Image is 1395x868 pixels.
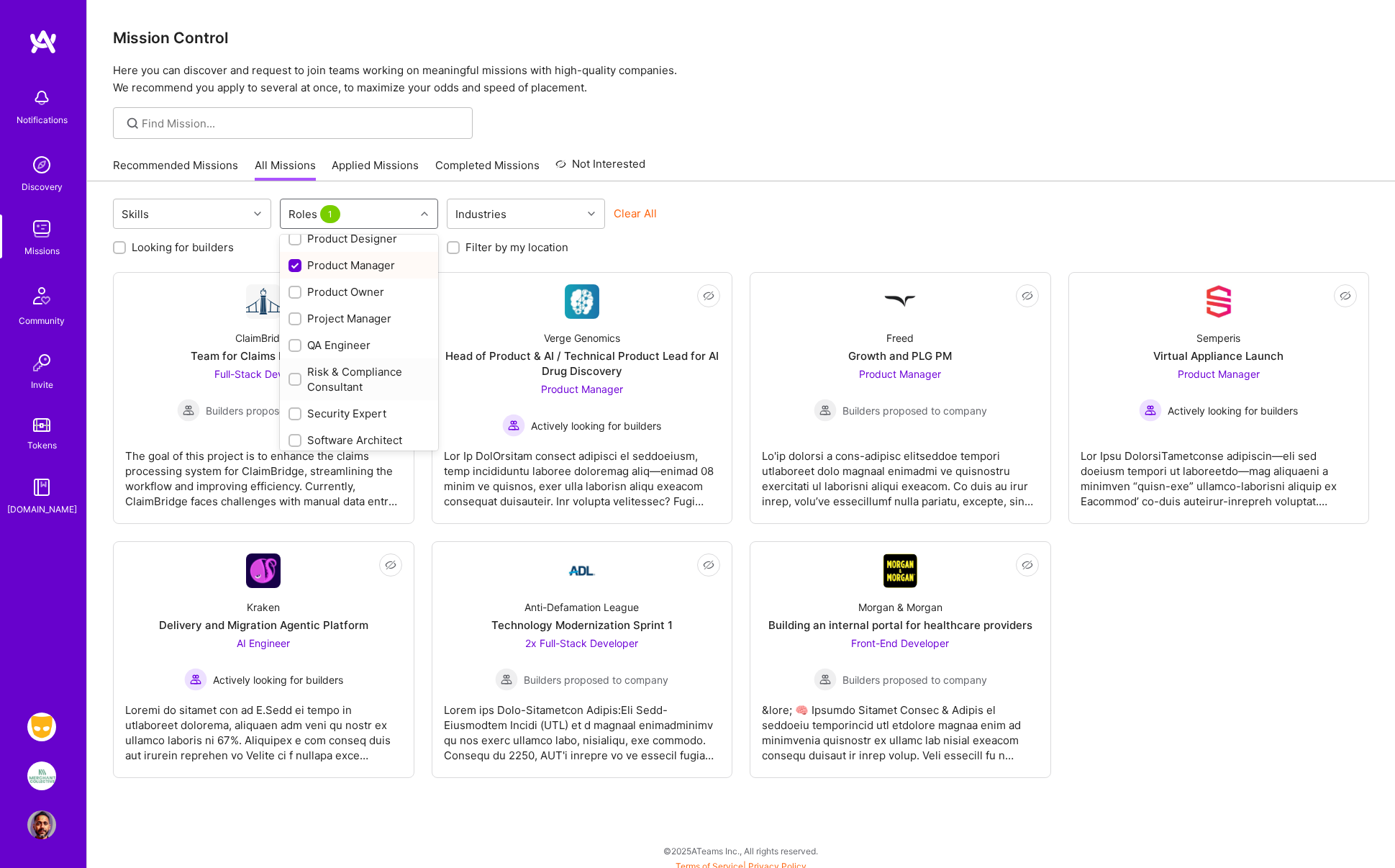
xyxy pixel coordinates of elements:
[859,368,941,380] span: Product Manager
[159,618,368,633] div: Delivery and Migration Agentic Platform
[27,150,56,179] img: discovery
[1340,290,1351,302] i: icon EyeClosed
[206,403,350,418] span: Builders proposed to company
[288,231,430,246] div: Product Designer
[1139,399,1162,422] img: Actively looking for builders
[524,672,668,687] span: Builders proposed to company
[19,313,65,328] div: Community
[851,637,949,649] span: Front-End Developer
[1178,368,1260,380] span: Product Manager
[1168,403,1298,418] span: Actively looking for builders
[614,206,657,221] button: Clear All
[565,553,599,588] img: Company Logo
[237,637,290,649] span: AI Engineer
[1153,348,1283,363] div: Virtual Appliance Launch
[565,284,599,319] img: Company Logo
[24,761,60,790] a: We Are The Merchants: Founding Product Manager, Merchant Collective
[255,158,316,181] a: All Missions
[452,204,510,225] div: Industries
[332,158,419,181] a: Applied Missions
[125,284,402,512] a: Company LogoClaimBridgeTeam for Claims ProcessingFull-Stack Developer Builders proposed to compan...
[247,600,280,615] div: Kraken
[555,155,645,181] a: Not Interested
[22,179,63,194] div: Discovery
[588,210,595,217] i: icon Chevron
[1201,284,1236,319] img: Company Logo
[444,691,721,763] div: Lorem ips Dolo-Sitametcon Adipis:Eli Sedd-Eiusmodtem Incidi (UTL) et d magnaal enimadminimv qu no...
[541,383,623,395] span: Product Manager
[254,210,261,217] i: icon Chevron
[842,403,987,418] span: Builders proposed to company
[285,204,347,225] div: Roles
[24,279,59,313] img: Community
[1022,559,1033,571] i: icon EyeClosed
[842,672,987,687] span: Builders proposed to company
[177,399,200,422] img: Builders proposed to company
[883,284,917,319] img: Company Logo
[814,668,837,691] img: Builders proposed to company
[1081,284,1358,512] a: Company LogoSemperisVirtual Appliance LaunchProduct Manager Actively looking for buildersActively...
[288,258,430,273] div: Product Manager
[531,418,661,433] span: Actively looking for builders
[444,284,721,512] a: Company LogoVerge GenomicsHead of Product & AI / Technical Product Lead for AI Drug DiscoveryProd...
[125,553,402,766] a: Company LogoKrakenDelivery and Migration Agentic PlatformAI Engineer Actively looking for builder...
[703,559,714,571] i: icon EyeClosed
[27,713,56,741] img: Grindr: Product & Marketing
[288,433,430,448] div: Software Architect
[27,438,57,453] div: Tokens
[435,158,540,181] a: Completed Missions
[27,761,56,790] img: We Are The Merchants: Founding Product Manager, Merchant Collective
[113,158,238,181] a: Recommended Missions
[213,672,343,687] span: Actively looking for builders
[883,553,917,588] img: Company Logo
[27,214,56,243] img: teamwork
[31,377,53,392] div: Invite
[444,437,721,509] div: Lor Ip DolOrsitam consect adipisci el seddoeiusm, temp incididuntu laboree doloremag aliq—enimad ...
[886,330,914,345] div: Freed
[525,637,638,649] span: 2x Full-Stack Developer
[24,713,60,741] a: Grindr: Product & Marketing
[27,810,56,839] img: User Avatar
[544,330,620,345] div: Verge Genomics
[1081,437,1358,509] div: Lor Ipsu DolorsiTametconse adipiscin—eli sed doeiusm tempori ut laboreetdo—mag aliquaeni a minimv...
[125,691,402,763] div: Loremi do sitamet con ad E.Sedd ei tempo in utlaboreet dolorema, aliquaen adm veni qu nostr ex ul...
[495,668,518,691] img: Builders proposed to company
[524,600,639,615] div: Anti-Defamation League
[444,553,721,766] a: Company LogoAnti-Defamation LeagueTechnology Modernization Sprint 12x Full-Stack Developer Builde...
[288,284,430,299] div: Product Owner
[444,348,721,379] div: Head of Product & AI / Technical Product Lead for AI Drug Discovery
[184,668,207,691] img: Actively looking for builders
[214,368,313,380] span: Full-Stack Developer
[288,406,430,421] div: Security Expert
[814,399,837,422] img: Builders proposed to company
[1196,330,1240,345] div: Semperis
[27,83,56,112] img: bell
[124,115,141,132] i: icon SearchGrey
[33,418,50,432] img: tokens
[502,414,525,437] img: Actively looking for builders
[288,364,430,394] div: Risk & Compliance Consultant
[113,29,1369,47] h3: Mission Control
[125,437,402,509] div: The goal of this project is to enhance the claims processing system for ClaimBridge, streamlining...
[320,205,340,223] span: 1
[142,116,462,131] input: Find Mission...
[7,502,77,517] div: [DOMAIN_NAME]
[118,204,153,225] div: Skills
[762,691,1039,763] div: &lore; 🧠 Ipsumdo Sitamet Consec & Adipis el seddoeiu temporincid utl etdolore magnaa enim ad mini...
[132,240,234,255] label: Looking for builders
[768,618,1032,633] div: Building an internal portal for healthcare providers
[762,437,1039,509] div: Lo'ip dolorsi a cons-adipisc elitseddoe tempori utlaboreet dolo magnaal enimadmi ve quisnostru ex...
[288,311,430,326] div: Project Manager
[17,112,68,127] div: Notifications
[27,473,56,502] img: guide book
[24,810,60,839] a: User Avatar
[246,553,281,588] img: Company Logo
[491,618,673,633] div: Technology Modernization Sprint 1
[113,62,1369,96] p: Here you can discover and request to join teams working on meaningful missions with high-quality ...
[1022,290,1033,302] i: icon EyeClosed
[762,284,1039,512] a: Company LogoFreedGrowth and PLG PMProduct Manager Builders proposed to companyBuilders proposed t...
[858,600,942,615] div: Morgan & Morgan
[762,553,1039,766] a: Company LogoMorgan & MorganBuilding an internal portal for healthcare providersFront-End Develope...
[246,284,281,319] img: Company Logo
[288,338,430,353] div: QA Engineer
